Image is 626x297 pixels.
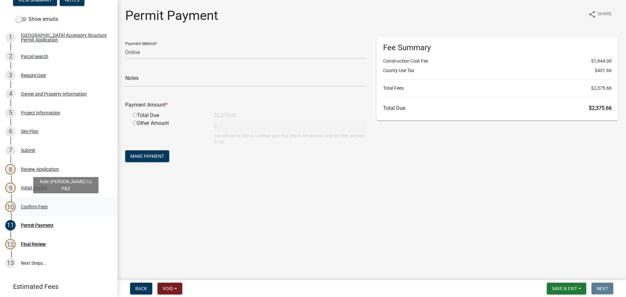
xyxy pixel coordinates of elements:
i: share [588,10,596,18]
div: Role: [PERSON_NAME] Co P&Z [33,177,98,193]
div: [GEOGRAPHIC_DATA] Accessory Structure Permit Application [21,33,107,42]
button: Next [591,283,613,294]
h6: Total Due [383,105,612,111]
span: $431.66 [595,67,612,74]
span: Share [597,10,612,18]
span: Make Payment [130,154,164,159]
button: Make Payment [125,150,169,162]
div: 10 [5,201,16,212]
span: $2,375.66 [591,85,612,92]
button: Back [130,283,152,294]
h6: Fee Summary [383,43,612,52]
div: Other Amount [128,119,209,145]
div: 1 [5,32,16,43]
div: Parcel search [21,54,48,59]
h1: Permit Payment [125,8,218,23]
div: 2 [5,51,16,62]
div: Require User [21,73,46,78]
span: Next [597,286,608,291]
div: Initial Review [21,186,47,190]
button: shareShare [583,8,617,21]
div: Project Information [21,111,60,115]
span: Void [163,286,173,291]
div: Confirm Fees [21,204,48,209]
div: Submit [21,148,35,153]
div: 8 [5,164,16,174]
label: Show emails [16,15,58,23]
span: Back [135,286,147,291]
span: $1,944.00 [591,58,612,65]
div: Site Plan [21,129,38,134]
div: 11 [5,220,16,230]
div: Permit Payment [21,223,53,228]
span: $2,375.66 [589,105,612,111]
div: 5 [5,108,16,118]
div: Total Due [128,111,209,119]
li: County Use Tax [383,67,612,74]
div: 6 [5,126,16,137]
div: Final Review [21,242,46,246]
a: Estimated Fees [5,280,107,293]
div: 4 [5,89,16,99]
div: Owner and Property Information [21,92,87,96]
div: 3 [5,70,16,81]
div: 12 [5,239,16,249]
div: Review Application [21,167,59,171]
div: 7 [5,145,16,156]
li: Total Fees [383,85,612,92]
button: Save & Exit [547,283,586,294]
div: 9 [5,183,16,193]
li: Construction Cost Fee [383,58,612,65]
button: Void [157,283,182,294]
span: Save & Exit [552,286,577,291]
div: 13 [5,258,16,268]
div: Payment Amount [120,101,372,109]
